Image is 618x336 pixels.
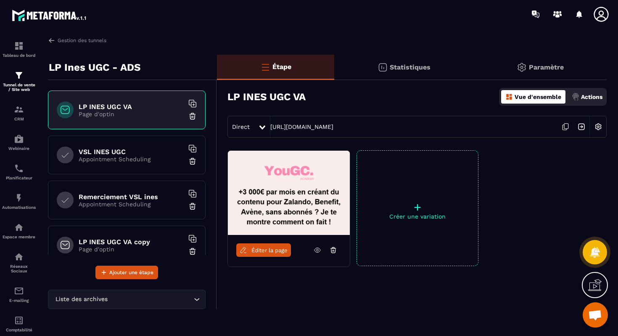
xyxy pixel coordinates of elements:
input: Search for option [109,295,192,304]
a: formationformationTunnel de vente / Site web [2,64,36,98]
img: stats.20deebd0.svg [378,62,388,72]
img: trash [188,112,197,120]
p: Statistiques [390,63,430,71]
a: schedulerschedulerPlanificateur [2,157,36,187]
a: automationsautomationsWebinaire [2,128,36,157]
a: formationformationTableau de bord [2,35,36,64]
img: automations [14,222,24,232]
a: social-networksocial-networkRéseaux Sociaux [2,245,36,280]
div: Search for option [48,290,206,309]
span: Éditer la page [251,247,288,253]
h6: LP INES UGC VA copy [79,238,184,246]
h6: VSL INES UGC [79,148,184,156]
a: formationformationCRM [2,98,36,128]
a: Éditer la page [236,243,291,257]
p: E-mailing [2,298,36,303]
img: arrow [48,37,55,44]
img: email [14,286,24,296]
p: Planificateur [2,176,36,180]
img: trash [188,157,197,165]
a: emailemailE-mailing [2,280,36,309]
img: setting-w.858f3a88.svg [590,119,606,135]
p: Appointment Scheduling [79,201,184,208]
img: trash [188,202,197,211]
h6: Remerciement VSL ines [79,193,184,201]
img: arrow-next.bcc2205e.svg [573,119,589,135]
p: Page d'optin [79,111,184,117]
p: Automatisations [2,205,36,210]
img: actions.d6e523a2.png [572,93,579,101]
a: [URL][DOMAIN_NAME] [270,123,333,130]
span: Direct [232,123,250,130]
a: automationsautomationsAutomatisations [2,187,36,216]
p: Espace membre [2,235,36,239]
p: Étape [272,63,291,71]
p: Tableau de bord [2,53,36,58]
h3: LP INES UGC VA [227,91,306,103]
p: Appointment Scheduling [79,156,184,163]
p: CRM [2,117,36,121]
img: automations [14,134,24,144]
img: formation [14,70,24,80]
img: setting-gr.5f69749f.svg [517,62,527,72]
img: automations [14,193,24,203]
p: Page d'optin [79,246,184,253]
p: Comptabilité [2,328,36,332]
img: bars-o.4a397970.svg [260,62,270,72]
p: Vue d'ensemble [515,93,561,100]
span: Ajouter une étape [109,268,153,277]
p: Tunnel de vente / Site web [2,83,36,92]
img: dashboard-orange.40269519.svg [505,93,513,101]
button: Ajouter une étape [95,266,158,279]
img: scheduler [14,163,24,173]
a: Ouvrir le chat [583,302,608,328]
p: Webinaire [2,146,36,151]
img: social-network [14,252,24,262]
p: LP Ines UGC - ADS [49,59,140,76]
h6: LP INES UGC VA [79,103,184,111]
span: Liste des archives [53,295,109,304]
p: Réseaux Sociaux [2,264,36,273]
img: formation [14,41,24,51]
img: formation [14,104,24,115]
img: logo [12,8,87,23]
p: Paramètre [529,63,564,71]
img: image [228,151,350,235]
a: Gestion des tunnels [48,37,106,44]
p: Actions [581,93,602,100]
img: accountant [14,315,24,325]
p: Créer une variation [357,213,478,220]
img: trash [188,247,197,256]
a: automationsautomationsEspace membre [2,216,36,245]
p: + [357,201,478,213]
